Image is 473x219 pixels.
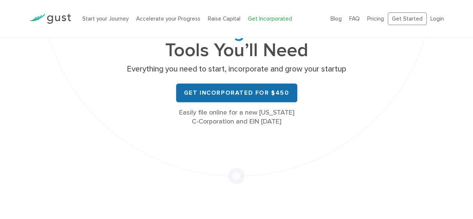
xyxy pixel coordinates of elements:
a: Login [430,15,444,22]
img: Gust Logo [29,14,71,24]
a: Get Started [388,12,427,25]
div: Easily file online for a new [US_STATE] C-Corporation and EIN [DATE] [125,108,349,126]
a: Get Incorporated for $450 [176,83,297,102]
a: Pricing [367,15,384,22]
p: Everything you need to start, incorporate and grow your startup [125,64,349,74]
a: Start your Journey [82,15,129,22]
a: Blog [331,15,342,22]
a: FAQ [349,15,360,22]
h1: All the Tools You’ll Need [125,6,349,59]
a: Get Incorporated [248,15,292,22]
a: Raise Capital [208,15,240,22]
a: Accelerate your Progress [136,15,200,22]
